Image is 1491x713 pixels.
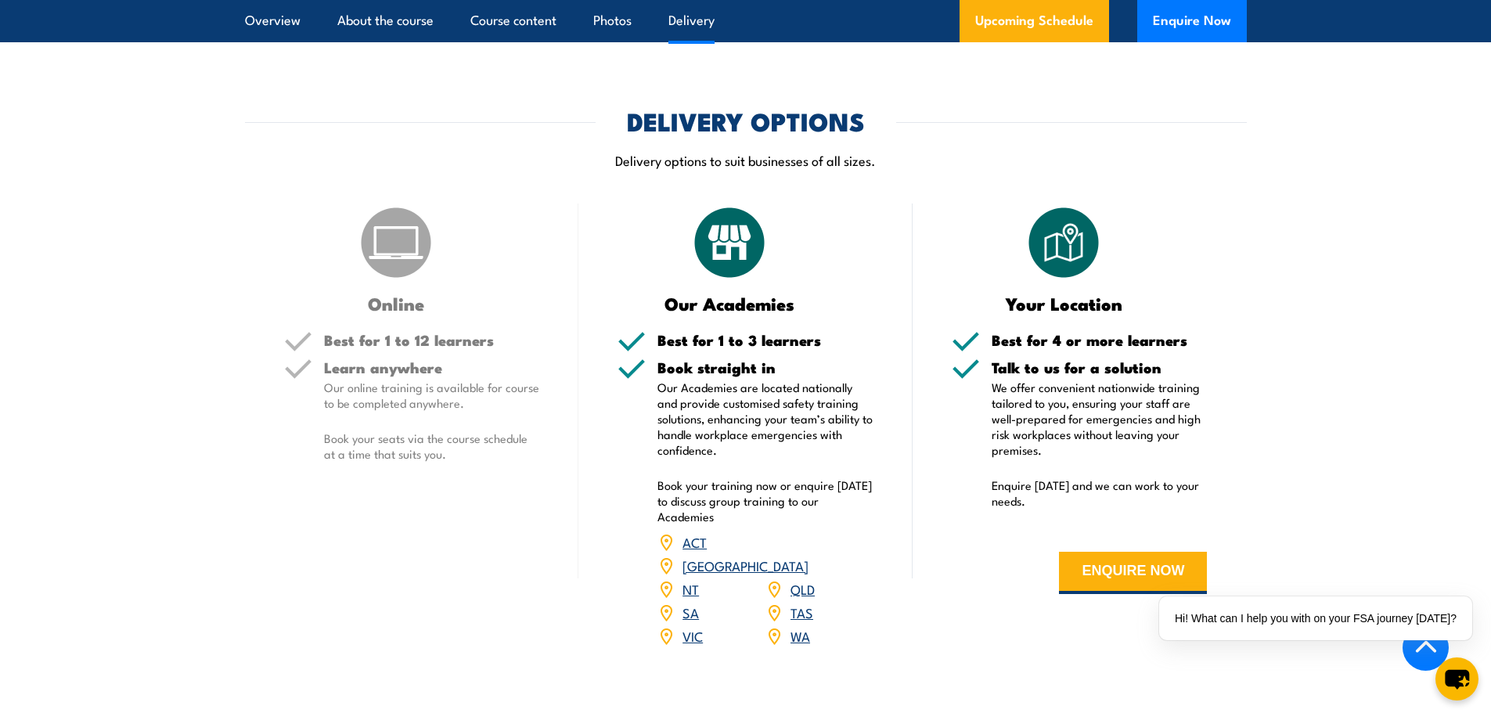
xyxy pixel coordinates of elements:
[992,477,1208,509] p: Enquire [DATE] and we can work to your needs.
[682,579,699,598] a: NT
[1159,596,1472,640] div: Hi! What can I help you with on your FSA journey [DATE]?
[324,430,540,462] p: Book your seats via the course schedule at a time that suits you.
[657,380,873,458] p: Our Academies are located nationally and provide customised safety training solutions, enhancing ...
[952,294,1176,312] h3: Your Location
[627,110,865,131] h2: DELIVERY OPTIONS
[791,579,815,598] a: QLD
[791,626,810,645] a: WA
[682,556,809,574] a: [GEOGRAPHIC_DATA]
[324,380,540,411] p: Our online training is available for course to be completed anywhere.
[657,477,873,524] p: Book your training now or enquire [DATE] to discuss group training to our Academies
[682,626,703,645] a: VIC
[682,603,699,621] a: SA
[992,380,1208,458] p: We offer convenient nationwide training tailored to you, ensuring your staff are well-prepared fo...
[992,333,1208,347] h5: Best for 4 or more learners
[324,360,540,375] h5: Learn anywhere
[245,151,1247,169] p: Delivery options to suit businesses of all sizes.
[791,603,813,621] a: TAS
[324,333,540,347] h5: Best for 1 to 12 learners
[1059,552,1207,594] button: ENQUIRE NOW
[657,360,873,375] h5: Book straight in
[992,360,1208,375] h5: Talk to us for a solution
[657,333,873,347] h5: Best for 1 to 3 learners
[1435,657,1478,700] button: chat-button
[682,532,707,551] a: ACT
[618,294,842,312] h3: Our Academies
[284,294,509,312] h3: Online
